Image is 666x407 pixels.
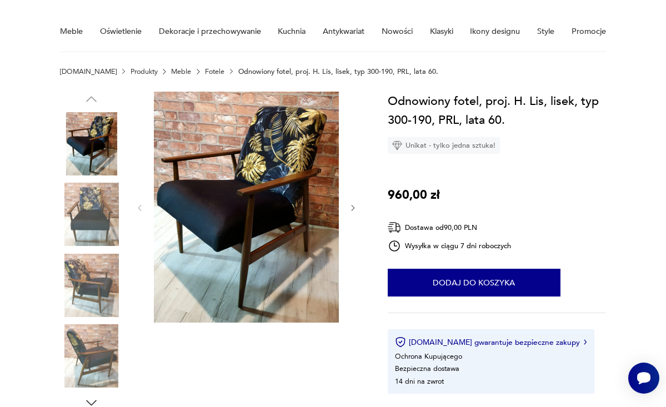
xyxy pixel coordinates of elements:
a: Kuchnia [278,12,306,51]
a: Style [537,12,554,51]
li: 14 dni na zwrot [395,376,444,386]
img: Ikona diamentu [392,140,402,150]
a: Meble [60,12,83,51]
a: Meble [171,68,191,76]
p: 960,00 zł [388,185,440,204]
a: Nowości [382,12,413,51]
a: Fotele [205,68,224,76]
a: [DOMAIN_NAME] [60,68,117,76]
a: Oświetlenie [100,12,142,51]
img: Ikona dostawy [388,220,401,234]
div: Unikat - tylko jedna sztuka! [388,137,500,154]
iframe: Smartsupp widget button [628,363,659,394]
img: Zdjęcie produktu Odnowiony fotel, proj. H. Lis, lisek, typ 300-190, PRL, lata 60. [154,92,339,323]
h1: Odnowiony fotel, proj. H. Lis, lisek, typ 300-190, PRL, lata 60. [388,92,606,129]
img: Ikona strzałki w prawo [584,339,587,345]
a: Ikony designu [470,12,520,51]
a: Produkty [131,68,158,76]
li: Bezpieczna dostawa [395,364,459,374]
img: Ikona certyfikatu [395,336,406,348]
button: [DOMAIN_NAME] gwarantuje bezpieczne zakupy [395,336,587,348]
button: Dodaj do koszyka [388,269,560,297]
div: Wysyłka w ciągu 7 dni roboczych [388,239,511,253]
img: Zdjęcie produktu Odnowiony fotel, proj. H. Lis, lisek, typ 300-190, PRL, lata 60. [60,112,123,175]
img: Zdjęcie produktu Odnowiony fotel, proj. H. Lis, lisek, typ 300-190, PRL, lata 60. [60,183,123,246]
a: Klasyki [430,12,453,51]
a: Dekoracje i przechowywanie [159,12,261,51]
div: Dostawa od 90,00 PLN [388,220,511,234]
img: Zdjęcie produktu Odnowiony fotel, proj. H. Lis, lisek, typ 300-190, PRL, lata 60. [60,254,123,317]
img: Zdjęcie produktu Odnowiony fotel, proj. H. Lis, lisek, typ 300-190, PRL, lata 60. [60,324,123,388]
a: Antykwariat [323,12,364,51]
li: Ochrona Kupującego [395,351,462,361]
p: Odnowiony fotel, proj. H. Lis, lisek, typ 300-190, PRL, lata 60. [238,68,438,76]
a: Promocje [572,12,606,51]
